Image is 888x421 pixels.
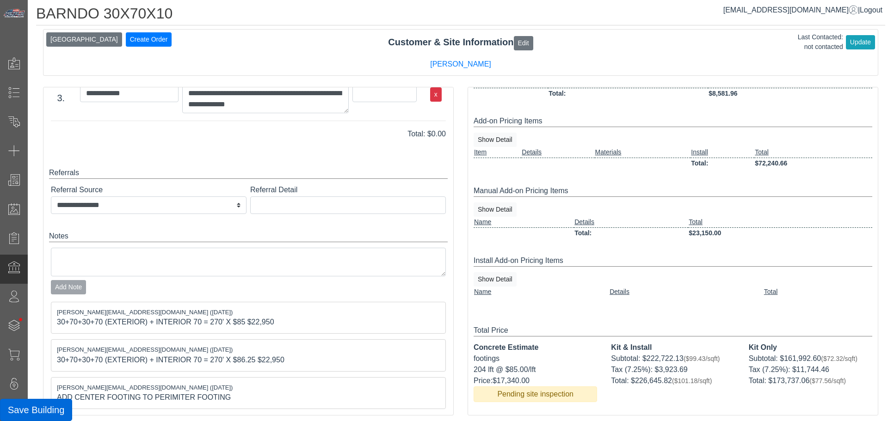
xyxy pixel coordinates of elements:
span: ($99.43/sqft) [684,355,720,362]
div: Kit & Install [611,342,734,353]
button: Update [846,35,875,49]
button: Show Detail [474,202,517,217]
div: Total: $173,737.06 [749,375,872,386]
div: Total: $0.00 [44,128,453,140]
span: $17,340.00 [493,377,530,384]
div: | [723,5,882,16]
td: Name [474,217,574,228]
button: x [430,87,442,102]
td: Details [521,147,594,158]
div: 3. [46,91,76,105]
div: Notes [49,231,448,242]
div: 30+70+30+70 (EXTERIOR) + INTERIOR 70 = 270' X $86.25 $22,950 [57,354,440,366]
a: [EMAIL_ADDRESS][DOMAIN_NAME] [723,6,858,14]
div: 30+70+30+70 (EXTERIOR) + INTERIOR 70 = 270' X $85 $22,950 [57,317,440,328]
div: Tax (7.25%): $3,923.69 [611,364,734,375]
td: Total [754,147,872,158]
td: Total [688,217,872,228]
div: Install Add-on Pricing Items [474,255,872,267]
div: Add-on Pricing Items [474,116,872,127]
td: Total: [574,227,688,238]
h1: BARNDO 30X70X10 [36,5,885,25]
td: $8,581.96 [708,88,872,99]
td: $23,150.00 [688,227,872,238]
td: Total: [691,158,754,169]
div: Tax (7.25%): $11,744.46 [749,364,872,375]
div: [PERSON_NAME][EMAIL_ADDRESS][DOMAIN_NAME] ([DATE]) [57,345,440,354]
div: Subtotal: $222,722.13 [611,353,734,364]
span: ($77.56/sqft) [809,377,846,384]
button: Create Order [126,32,172,47]
td: Name [474,287,609,297]
div: footings [474,353,597,364]
div: Total: $226,645.82 [611,375,734,386]
td: Materials [595,147,691,158]
div: Pending site inspection [474,386,597,402]
div: Price: [474,375,597,386]
td: Details [574,217,688,228]
div: 204 lft @ $85.00/lft [474,364,597,375]
div: Concrete Estimate [474,342,597,353]
div: Subtotal: $161,992.60 [749,353,872,364]
div: [PERSON_NAME][EMAIL_ADDRESS][DOMAIN_NAME] ([DATE]) [57,308,440,317]
a: [PERSON_NAME] [430,60,491,68]
button: [GEOGRAPHIC_DATA] [46,32,122,47]
button: Show Detail [474,272,517,287]
button: Show Detail [474,133,517,147]
div: Referrals [49,167,448,179]
label: Referral Detail [250,184,446,195]
td: Total [764,287,872,297]
div: Last Contacted: not contacted [798,32,843,52]
div: ADD CENTER FOOTING TO PERIMITER FOOTING [57,392,440,403]
div: [PERSON_NAME][EMAIL_ADDRESS][DOMAIN_NAME] ([DATE]) [57,383,440,392]
td: Install [691,147,754,158]
td: Details [609,287,764,297]
div: Kit Only [749,342,872,353]
div: Manual Add-on Pricing Items [474,185,872,197]
span: ($101.18/sqft) [672,377,712,384]
td: Item [474,147,521,158]
label: Referral Source [51,184,247,195]
button: Edit [514,36,533,50]
span: ($72.32/sqft) [821,355,857,362]
img: Metals Direct Inc Logo [3,8,26,18]
div: Customer & Site Information [43,35,878,50]
td: Total: [548,88,708,99]
div: Total Price [474,325,872,336]
button: Add Note [51,280,86,294]
span: • [9,305,32,335]
span: Logout [860,6,882,14]
td: $72,240.66 [754,158,872,169]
